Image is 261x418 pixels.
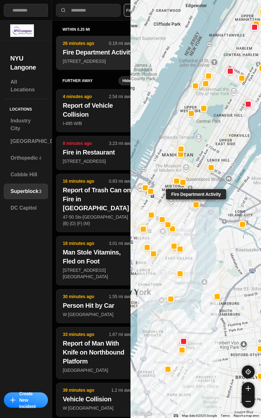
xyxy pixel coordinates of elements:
[56,367,141,373] a: 33 minutes ago1.67 mi awayReport of Man With Knife on Northbound Platform[GEOGRAPHIC_DATA]star
[63,101,134,119] h2: Report of Vehicle Collision
[242,395,255,408] button: zoom-out
[56,136,141,170] button: 8 minutes ago3.23 mi awayFire in Restaurant[STREET_ADDRESS]star
[63,140,109,146] p: 8 minutes ago
[63,267,134,280] p: [STREET_ADDRESS][GEOGRAPHIC_DATA]
[39,188,42,195] p: 3
[111,387,134,393] p: 1.2 mi away
[123,78,130,83] small: Hide
[11,138,65,145] h3: [GEOGRAPHIC_DATA]
[11,78,41,94] h3: All Locations
[4,167,48,182] a: Cobble Hill
[109,178,134,184] p: 0.83 mi away
[63,40,109,46] p: 26 minutes ago
[63,48,134,57] h2: Fire Department Activity
[11,117,41,132] h3: Industry City
[62,27,135,32] h5: within 0.25 mi
[63,395,134,404] h2: Vehicle Collision
[182,414,217,417] span: Map data ©2025 Google
[56,158,141,164] a: 8 minutes ago3.23 mi awayFire in Restaurant[STREET_ADDRESS]star
[60,7,67,13] img: search
[56,36,141,70] button: 26 minutes ago0.19 mi awayFire Department Activity[STREET_ADDRESS]star
[4,99,48,117] h5: Locations
[63,367,134,373] p: [GEOGRAPHIC_DATA]
[109,40,134,46] p: 0.19 mi away
[63,178,109,184] p: 16 minutes ago
[62,78,118,83] h5: further away
[242,382,255,395] button: zoom-in
[63,331,109,338] p: 33 minutes ago
[56,327,141,379] button: 33 minutes ago1.67 mi awayReport of Man With Knife on Northbound Platform[GEOGRAPHIC_DATA]star
[63,405,134,411] p: W [GEOGRAPHIC_DATA]
[132,410,153,418] a: Open this area in Google Maps (opens a new window)
[124,4,138,17] button: Filter
[11,204,41,212] h3: DC Capitol
[63,293,109,300] p: 30 minutes ago
[10,397,15,403] img: icon
[10,54,42,72] h2: NYU Langone
[174,414,178,418] button: Keyboard shortcuts
[246,386,251,391] img: zoom-in
[4,134,48,149] a: [GEOGRAPHIC_DATA]
[242,365,255,378] button: recenter
[246,399,251,404] img: zoom-out
[63,93,109,100] p: 4 minutes ago
[245,369,251,375] img: recenter
[56,58,141,64] a: 26 minutes ago0.19 mi awayFire Department Activity[STREET_ADDRESS]star
[4,78,48,94] a: All Locations
[132,410,153,418] img: Google
[63,158,134,164] p: [STREET_ADDRESS]
[56,383,141,417] button: 39 minutes ago1.2 mi awayVehicle CollisionW [GEOGRAPHIC_DATA]star
[63,58,134,64] p: [STREET_ADDRESS]
[4,200,48,216] a: DC Capitol
[63,120,134,127] p: I-495 W/B
[109,293,134,300] p: 1.55 mi away
[56,267,141,273] a: 18 minutes ago3.01 mi awayMan Stole Vitamins, Fled on Foot[STREET_ADDRESS][GEOGRAPHIC_DATA]star
[63,387,111,393] p: 39 minutes ago
[109,140,134,146] p: 3.23 mi away
[56,405,141,411] a: 39 minutes ago1.2 mi awayVehicle CollisionW [GEOGRAPHIC_DATA]star
[11,188,39,195] h3: Superblock
[11,171,41,179] h3: Cobble Hill
[56,121,141,126] a: 4 minutes ago2.54 mi awayReport of Vehicle CollisionI-495 W/Bstar
[63,186,134,213] h2: Report of Trash Can on Fire in [GEOGRAPHIC_DATA]
[63,339,134,366] h2: Report of Man With Knife on Northbound Platform
[63,248,134,266] h2: Man Stole Vitamins, Fled on Foot
[109,331,134,338] p: 1.67 mi away
[19,390,42,410] p: Create New Incident
[109,240,134,247] p: 3.01 mi away
[56,174,141,232] button: 16 minutes ago0.83 mi awayReport of Trash Can on Fire in [GEOGRAPHIC_DATA]47-50 Sts-[GEOGRAPHIC_D...
[56,289,141,323] button: 30 minutes ago1.55 mi awayPerson Hit by CarW [GEOGRAPHIC_DATA]star
[56,312,141,317] a: 30 minutes ago1.55 mi awayPerson Hit by CarW [GEOGRAPHIC_DATA]star
[118,76,135,85] button: Hide
[166,189,226,199] div: Fire Department Activity
[63,148,134,157] h2: Fire in Restaurant
[109,93,134,100] p: 2.54 mi away
[10,24,34,37] img: logo
[63,301,134,310] h2: Person Hit by Car
[63,214,134,227] p: 47-50 Sts-[GEOGRAPHIC_DATA] (B) (D) (F) (M)
[63,311,134,318] p: W [GEOGRAPHIC_DATA]
[56,214,141,220] a: 16 minutes ago0.83 mi awayReport of Trash Can on Fire in [GEOGRAPHIC_DATA]47-50 Sts-[GEOGRAPHIC_D...
[4,184,48,199] a: Superblock3
[63,240,109,247] p: 18 minutes ago
[221,414,230,417] a: Terms (opens in new tab)
[193,201,200,208] button: Fire Department Activity
[11,154,39,162] h3: Orthopedic
[56,89,141,132] button: 4 minutes ago2.54 mi awayReport of Vehicle CollisionI-495 W/Bstar
[4,117,48,132] a: Industry City
[4,150,48,166] a: Orthopedic4
[39,155,42,161] p: 4
[4,392,48,408] button: iconCreate New Incident
[56,236,141,285] button: 18 minutes ago3.01 mi awayMan Stole Vitamins, Fled on Foot[STREET_ADDRESS][GEOGRAPHIC_DATA]star
[233,414,259,417] a: Report a map error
